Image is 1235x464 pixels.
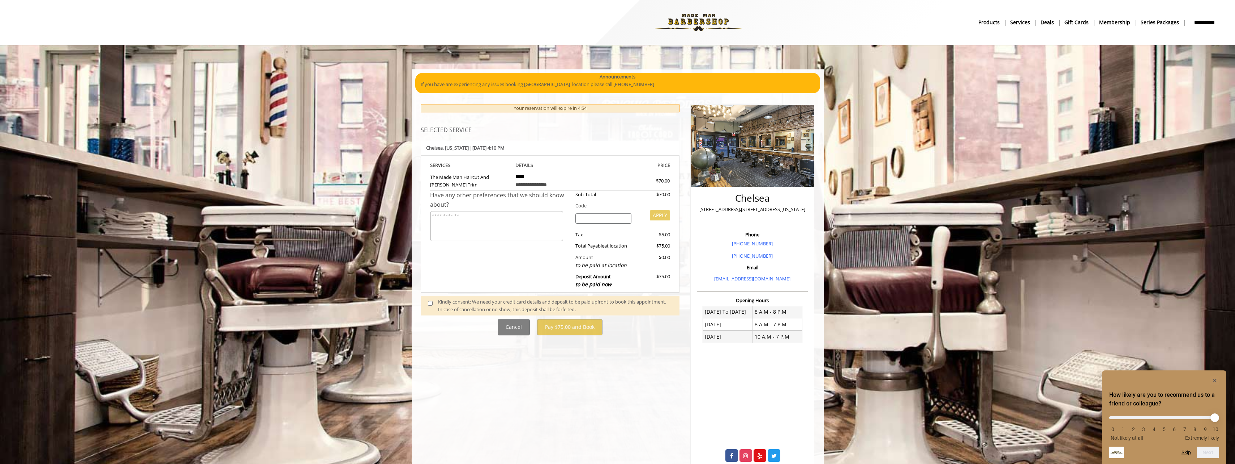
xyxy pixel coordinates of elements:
div: Kindly consent: We need your credit card details and deposit to be paid upfront to book this appo... [438,298,672,313]
div: How likely are you to recommend us to a friend or colleague? Select an option from 0 to 10, with ... [1109,411,1219,441]
li: 2 [1130,426,1137,432]
li: 6 [1171,426,1178,432]
li: 3 [1140,426,1147,432]
b: Chelsea | [DATE] 4:10 PM [426,145,505,151]
span: Not likely at all [1111,435,1143,441]
div: Code [570,202,670,210]
b: Series packages [1141,18,1179,26]
td: The Made Man Haircut And [PERSON_NAME] Trim [430,169,510,191]
div: Sub-Total [570,191,637,198]
b: Deposit Amount [575,273,612,288]
b: Deals [1041,18,1054,26]
li: 7 [1181,426,1188,432]
td: 10 A.M - 7 P.M [752,331,802,343]
div: Total Payable [570,242,637,250]
a: Gift cardsgift cards [1059,17,1094,27]
h3: Opening Hours [697,298,808,303]
a: Productsproducts [973,17,1005,27]
td: [DATE] [703,331,752,343]
th: PRICE [590,161,670,169]
td: [DATE] To [DATE] [703,306,752,318]
button: Pay $75.00 and Book [537,319,603,335]
p: [STREET_ADDRESS],[STREET_ADDRESS][US_STATE] [699,206,806,213]
b: Membership [1099,18,1130,26]
span: S [448,162,450,168]
p: If you have are experiencing any issues booking [GEOGRAPHIC_DATA] location please call [PHONE_NUM... [421,81,815,88]
span: , [US_STATE] [443,145,469,151]
button: Cancel [498,319,530,335]
button: Skip [1182,450,1191,455]
a: Series packagesSeries packages [1136,17,1184,27]
a: ServicesServices [1005,17,1035,27]
div: How likely are you to recommend us to a friend or colleague? Select an option from 0 to 10, with ... [1109,376,1219,458]
div: Amount [570,254,637,269]
div: Have any other preferences that we should know about? [430,191,570,209]
th: SERVICE [430,161,510,169]
b: Services [1010,18,1030,26]
button: APPLY [650,210,670,220]
button: Hide survey [1210,376,1219,385]
div: $0.00 [637,254,670,269]
td: 8 A.M - 8 P.M [752,306,802,318]
li: 4 [1150,426,1158,432]
td: [DATE] [703,318,752,331]
span: Extremely likely [1185,435,1219,441]
b: products [978,18,1000,26]
div: $75.00 [637,273,670,288]
img: Made Man Barbershop logo [649,3,748,42]
h2: How likely are you to recommend us to a friend or colleague? Select an option from 0 to 10, with ... [1109,391,1219,408]
div: $70.00 [630,177,670,185]
th: DETAILS [510,161,590,169]
td: 8 A.M - 7 P.M [752,318,802,331]
b: gift cards [1064,18,1089,26]
li: 1 [1119,426,1127,432]
div: to be paid at location [575,261,631,269]
a: [PHONE_NUMBER] [732,253,773,259]
a: DealsDeals [1035,17,1059,27]
button: Next question [1197,447,1219,458]
a: [PHONE_NUMBER] [732,240,773,247]
div: $75.00 [637,242,670,250]
span: at location [604,242,627,249]
h3: SELECTED SERVICE [421,127,680,134]
h3: Email [699,265,806,270]
h2: Chelsea [699,193,806,203]
span: to be paid now [575,281,612,288]
div: $70.00 [637,191,670,198]
li: 5 [1161,426,1168,432]
div: Tax [570,231,637,239]
a: [EMAIL_ADDRESS][DOMAIN_NAME] [714,275,790,282]
div: $5.00 [637,231,670,239]
li: 8 [1191,426,1198,432]
li: 9 [1202,426,1209,432]
b: Announcements [600,73,635,81]
div: Your reservation will expire in 4:54 [421,104,680,112]
a: MembershipMembership [1094,17,1136,27]
li: 0 [1109,426,1116,432]
h3: Phone [699,232,806,237]
li: 10 [1212,426,1219,432]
